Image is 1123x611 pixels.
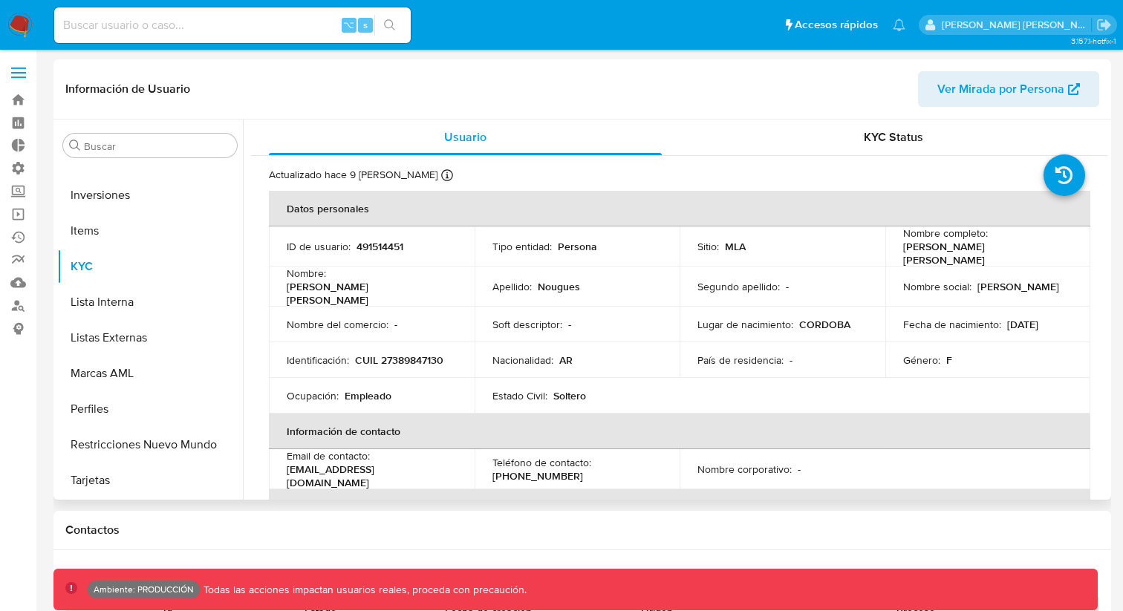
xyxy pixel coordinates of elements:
p: Nombre del comercio : [287,318,388,331]
p: Persona [558,240,597,253]
p: Lugar de nacimiento : [697,318,793,331]
p: edwin.alonso@mercadolibre.com.co [942,18,1092,32]
p: Nombre social : [903,280,971,293]
p: Ambiente: PRODUCCIÓN [94,587,194,592]
p: Nougues [538,280,580,293]
p: Nacionalidad : [492,353,553,367]
p: - [568,318,571,331]
p: Fecha de nacimiento : [903,318,1001,331]
span: ⌥ [343,18,354,32]
p: [EMAIL_ADDRESS][DOMAIN_NAME] [287,463,451,489]
p: Ocupación : [287,389,339,402]
p: Nombre : [287,267,326,280]
p: [PERSON_NAME] [PERSON_NAME] [287,280,451,307]
p: Nombre corporativo : [697,463,792,476]
span: Usuario [444,128,486,146]
input: Buscar usuario o caso... [54,16,411,35]
span: KYC Status [864,128,923,146]
button: Restricciones Nuevo Mundo [57,427,243,463]
p: País de residencia : [697,353,784,367]
h1: Contactos [65,523,1099,538]
p: Actualizado hace 9 [PERSON_NAME] [269,168,437,182]
th: Verificación y cumplimiento [269,489,1090,525]
p: - [790,353,792,367]
span: Accesos rápidos [795,17,878,33]
p: - [394,318,397,331]
a: Notificaciones [893,19,905,31]
button: KYC [57,249,243,284]
p: F [946,353,952,367]
p: Soft descriptor : [492,318,562,331]
button: Lista Interna [57,284,243,320]
button: Buscar [69,140,81,151]
p: 491514451 [357,240,403,253]
p: Todas las acciones impactan usuarios reales, proceda con precaución. [200,583,527,597]
button: search-icon [374,15,405,36]
span: Ver Mirada por Persona [937,71,1064,107]
p: [DATE] [1007,318,1038,331]
p: [PERSON_NAME] [PERSON_NAME] [903,240,1067,267]
p: CUIL 27389847130 [355,353,443,367]
span: s [363,18,368,32]
button: Perfiles [57,391,243,427]
p: Empleado [345,389,391,402]
button: Inversiones [57,177,243,213]
p: [PHONE_NUMBER] [492,469,583,483]
p: Teléfono de contacto : [492,456,591,469]
p: AR [559,353,573,367]
button: Tarjetas [57,463,243,498]
p: Estado Civil : [492,389,547,402]
p: Identificación : [287,353,349,367]
p: ID de usuario : [287,240,351,253]
p: Apellido : [492,280,532,293]
button: Listas Externas [57,320,243,356]
button: Ver Mirada por Persona [918,71,1099,107]
h1: Información de Usuario [65,82,190,97]
button: Items [57,213,243,249]
th: Información de contacto [269,414,1090,449]
p: Soltero [553,389,586,402]
a: Salir [1096,17,1112,33]
th: Datos personales [269,191,1090,226]
p: - [798,463,801,476]
p: - [786,280,789,293]
input: Buscar [84,140,231,153]
p: Email de contacto : [287,449,370,463]
p: Género : [903,353,940,367]
p: [PERSON_NAME] [977,280,1059,293]
p: Sitio : [697,240,719,253]
button: Marcas AML [57,356,243,391]
p: MLA [725,240,746,253]
p: CORDOBA [799,318,850,331]
p: Segundo apellido : [697,280,780,293]
p: Tipo entidad : [492,240,552,253]
p: Nombre completo : [903,226,988,240]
